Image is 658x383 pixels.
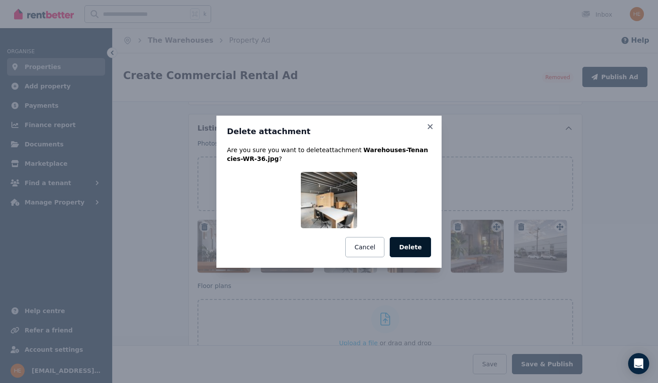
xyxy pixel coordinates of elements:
[227,146,431,163] p: Are you sure you want to delete attachment ?
[628,353,649,374] div: Open Intercom Messenger
[301,172,357,228] img: Warehouses-Tenancies-WR-36.jpg
[227,126,431,137] h3: Delete attachment
[390,237,431,257] button: Delete
[345,237,384,257] button: Cancel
